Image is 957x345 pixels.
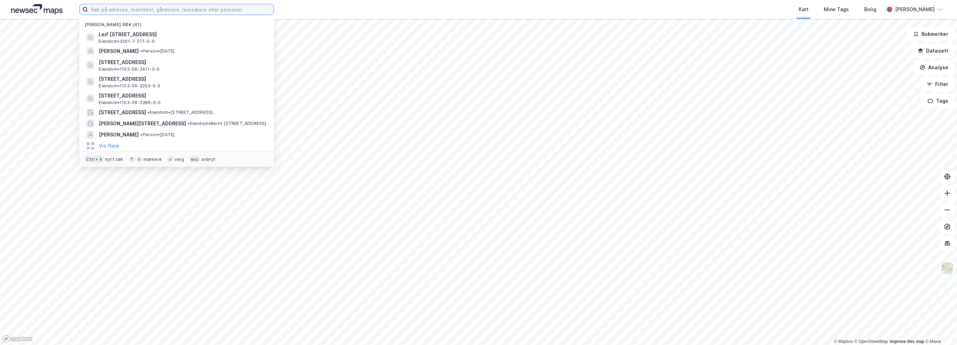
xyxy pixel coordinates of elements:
div: Mine Tags [824,5,849,14]
a: OpenStreetMap [854,339,888,344]
iframe: Chat Widget [922,312,957,345]
div: avbryt [201,157,216,162]
span: Eiendom • 1103-56-2386-0-0 [99,100,161,105]
span: [STREET_ADDRESS] [99,92,266,100]
span: • [140,48,142,54]
button: Tags [922,94,954,108]
a: Mapbox homepage [2,335,33,343]
span: Eiendom • 3201-7-217-0-0 [99,39,154,44]
span: Leif [STREET_ADDRESS] [99,30,266,39]
span: [PERSON_NAME] [99,131,139,139]
div: Bolig [864,5,876,14]
div: esc [190,156,200,163]
img: logo.a4113a55bc3d86da70a041830d287a7e.svg [11,4,63,15]
div: Kart [799,5,809,14]
input: Søk på adresse, matrikkel, gårdeiere, leietakere eller personer [88,4,274,15]
button: Bokmerker [907,27,954,41]
span: Eiendom • 1103-56-2203-0-0 [99,83,160,89]
img: Z [941,262,954,275]
div: Ctrl + k [85,156,104,163]
span: • [147,110,150,115]
button: Analyse [914,61,954,75]
a: Improve this map [890,339,924,344]
span: Eiendom • 1103-56-2411-0-0 [99,66,160,72]
span: • [140,132,142,137]
span: [PERSON_NAME] [99,47,139,55]
span: [PERSON_NAME][STREET_ADDRESS] [99,119,186,128]
span: [STREET_ADDRESS] [99,108,146,117]
div: [PERSON_NAME] [895,5,935,14]
button: Vis flere [99,142,119,150]
a: Mapbox [834,339,853,344]
span: Eiendom • [STREET_ADDRESS] [147,110,213,115]
button: Filter [921,77,954,91]
button: Datasett [912,44,954,58]
div: velg [175,157,184,162]
div: Kontrollprogram for chat [922,312,957,345]
span: [STREET_ADDRESS] [99,58,266,66]
span: • [187,121,190,126]
div: markere [144,157,162,162]
span: [STREET_ADDRESS] [99,75,266,83]
div: [PERSON_NAME] søk (41) [79,16,274,29]
span: Person • [DATE] [140,48,175,54]
span: Person • [DATE] [140,132,175,138]
span: Eiendom • Bernt [STREET_ADDRESS] [187,121,266,126]
div: nytt søk [105,157,123,162]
